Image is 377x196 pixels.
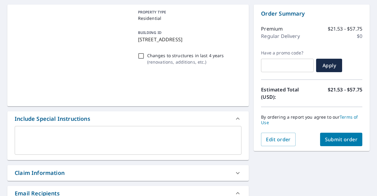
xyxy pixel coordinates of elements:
p: Premium [261,25,283,32]
a: Terms of Use [261,114,358,125]
p: $0 [357,32,362,40]
p: [STREET_ADDRESS] [138,36,239,43]
p: Regular Delivery [261,32,300,40]
div: Claim Information [7,165,249,181]
button: Submit order [320,133,363,146]
p: BUILDING ID [138,30,162,35]
p: Changes to structures in last 4 years [147,52,224,59]
p: ( renovations, additions, etc. ) [147,59,224,65]
button: Apply [316,59,342,72]
span: Submit order [325,136,358,143]
p: $21.53 - $57.75 [328,25,362,32]
p: Residential [138,15,239,21]
div: Claim Information [15,169,65,177]
p: Estimated Total (USD): [261,86,312,101]
label: Have a promo code? [261,50,314,56]
p: Order Summary [261,9,362,18]
div: Include Special Instructions [7,111,249,126]
p: $21.53 - $57.75 [328,86,362,101]
div: Include Special Instructions [15,115,90,123]
span: Apply [321,62,337,69]
button: Edit order [261,133,296,146]
p: PROPERTY TYPE [138,9,239,15]
span: Edit order [266,136,291,143]
p: By ordering a report you agree to our [261,114,362,125]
